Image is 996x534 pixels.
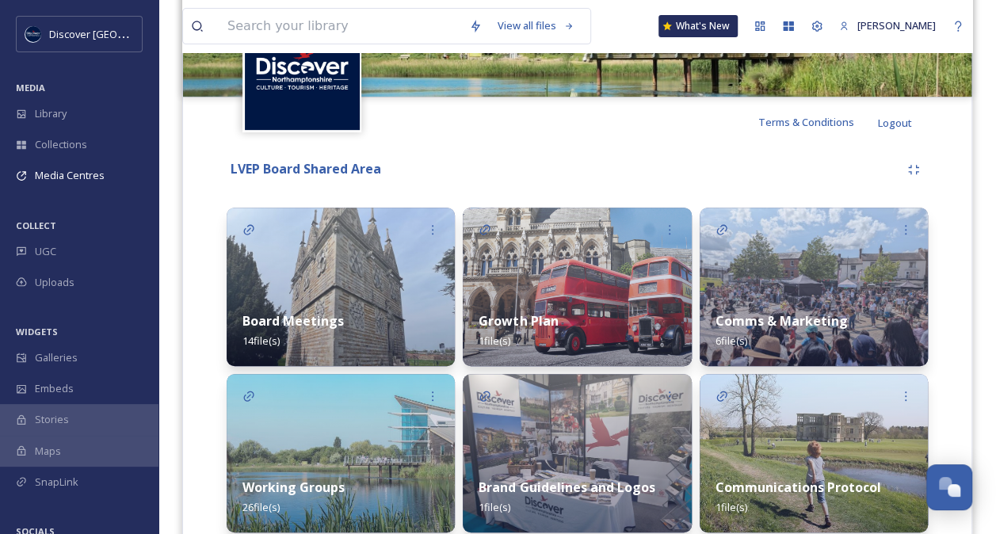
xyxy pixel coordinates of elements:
[479,479,654,496] strong: Brand Guidelines and Logos
[245,15,360,130] img: Untitled%20design%20%282%29.png
[857,18,936,32] span: [PERSON_NAME]
[242,312,344,330] strong: Board Meetings
[926,464,972,510] button: Open Chat
[878,116,912,130] span: Logout
[490,10,582,41] a: View all files
[16,326,58,338] span: WIDGETS
[716,500,747,514] span: 1 file(s)
[219,9,461,44] input: Search your library
[231,160,381,177] strong: LVEP Board Shared Area
[16,82,45,93] span: MEDIA
[35,350,78,365] span: Galleries
[716,334,747,348] span: 6 file(s)
[35,106,67,121] span: Library
[227,374,455,532] img: 5e704d69-6593-43ce-b5d6-cc1eb7eb219d.jpg
[35,475,78,490] span: SnapLink
[758,113,878,132] a: Terms & Conditions
[35,444,61,459] span: Maps
[35,275,74,290] span: Uploads
[758,115,854,129] span: Terms & Conditions
[716,312,848,330] strong: Comms & Marketing
[479,500,510,514] span: 1 file(s)
[35,412,69,427] span: Stories
[700,208,928,366] img: 4f441ff7-a847-461b-aaa5-c19687a46818.jpg
[831,10,944,41] a: [PERSON_NAME]
[242,479,345,496] strong: Working Groups
[463,208,691,366] img: ed4df81f-8162-44f3-84ed-da90e9d03d77.jpg
[479,334,510,348] span: 1 file(s)
[16,219,56,231] span: COLLECT
[227,208,455,366] img: 5bb6497d-ede2-4272-a435-6cca0481cbbd.jpg
[35,244,56,259] span: UGC
[35,168,105,183] span: Media Centres
[35,137,87,152] span: Collections
[242,334,280,348] span: 14 file(s)
[700,374,928,532] img: 0c84a837-7e82-45db-8c4d-a7cc46ec2f26.jpg
[658,15,738,37] a: What's New
[35,381,74,396] span: Embeds
[25,26,41,42] img: Untitled%20design%20%282%29.png
[242,500,280,514] span: 26 file(s)
[463,374,691,532] img: 71c7b32b-ac08-45bd-82d9-046af5700af1.jpg
[479,312,558,330] strong: Growth Plan
[49,26,193,41] span: Discover [GEOGRAPHIC_DATA]
[716,479,881,496] strong: Communications Protocol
